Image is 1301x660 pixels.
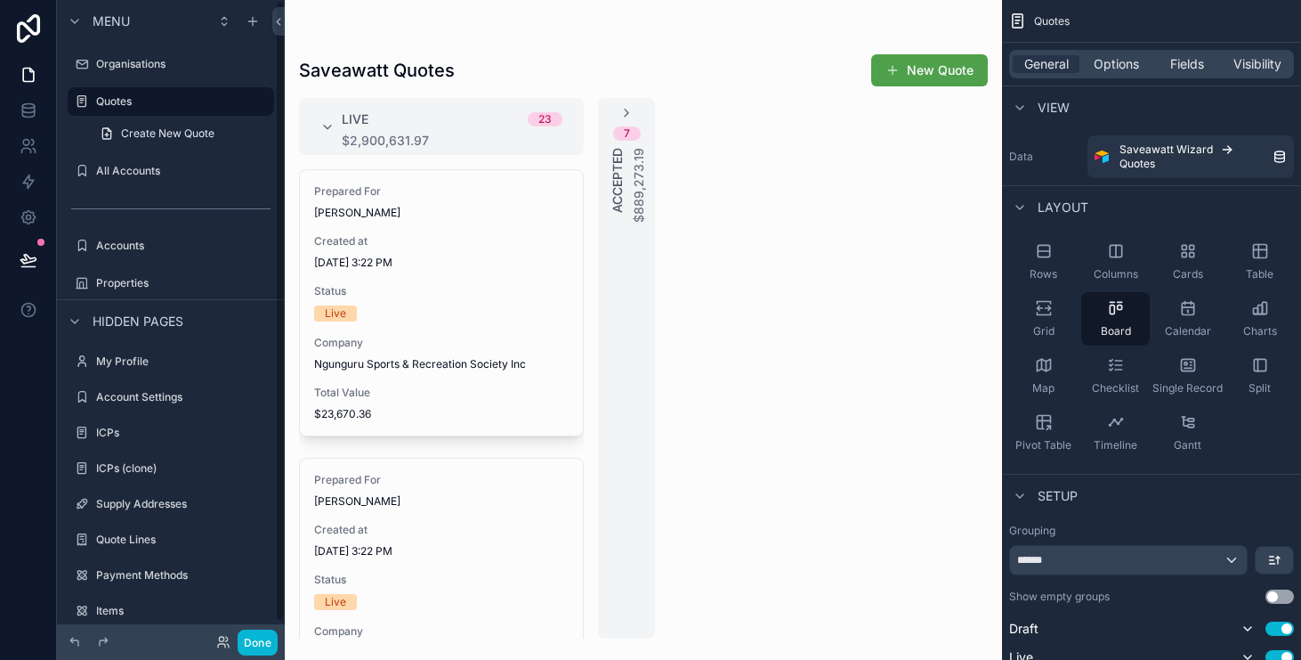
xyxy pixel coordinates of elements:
[1081,235,1150,289] button: Columns
[1153,406,1222,460] button: Gantt
[68,419,274,447] a: ICPs
[93,12,130,30] span: Menu
[1009,150,1080,164] label: Data
[68,561,274,590] a: Payment Methods
[1153,349,1222,403] button: Single Record
[68,50,274,78] a: Organisations
[96,164,271,178] label: All Accounts
[121,126,214,141] span: Create New Quote
[1174,438,1201,452] span: Gantt
[1038,99,1070,117] span: View
[1173,267,1203,281] span: Cards
[1225,292,1294,346] button: Charts
[96,94,263,109] label: Quotes
[96,239,271,253] label: Accounts
[1101,324,1131,338] span: Board
[68,597,274,625] a: Items
[68,383,274,411] a: Account Settings
[1032,381,1055,395] span: Map
[1153,235,1222,289] button: Cards
[1030,267,1057,281] span: Rows
[1009,292,1078,346] button: Grid
[1009,620,1038,638] span: Draft
[1119,143,1213,157] span: Saveawatt Wizard
[1092,381,1139,395] span: Checklist
[1094,55,1139,73] span: Options
[96,426,271,440] label: ICPs
[1009,349,1078,403] button: Map
[93,313,183,330] span: Hidden pages
[1024,55,1069,73] span: General
[1246,267,1273,281] span: Table
[1152,381,1223,395] span: Single Record
[89,119,274,148] a: Create New Quote
[1033,324,1055,338] span: Grid
[68,269,274,297] a: Properties
[1233,55,1281,73] span: Visibility
[1225,349,1294,403] button: Split
[96,604,271,618] label: Items
[96,497,271,511] label: Supply Addresses
[68,87,274,116] a: Quotes
[1087,135,1294,178] a: Saveawatt WizardQuotes
[96,354,271,369] label: My Profile
[238,630,278,656] button: Done
[96,461,271,476] label: ICPs (clone)
[68,526,274,554] a: Quote Lines
[1009,235,1078,289] button: Rows
[68,490,274,518] a: Supply Addresses
[1094,438,1137,452] span: Timeline
[96,57,271,71] label: Organisations
[96,276,271,290] label: Properties
[68,347,274,376] a: My Profile
[1038,487,1078,505] span: Setup
[1153,292,1222,346] button: Calendar
[68,157,274,185] a: All Accounts
[1094,267,1138,281] span: Columns
[1015,438,1071,452] span: Pivot Table
[1009,406,1078,460] button: Pivot Table
[1009,590,1110,604] label: Show empty groups
[68,232,274,260] a: Accounts
[1225,235,1294,289] button: Table
[96,533,271,547] label: Quote Lines
[1038,199,1088,216] span: Layout
[1170,55,1204,73] span: Fields
[96,568,271,583] label: Payment Methods
[1034,14,1070,29] span: Quotes
[1165,324,1211,338] span: Calendar
[1095,150,1109,164] img: Airtable Logo
[96,390,271,404] label: Account Settings
[1081,349,1150,403] button: Checklist
[1081,292,1150,346] button: Board
[1081,406,1150,460] button: Timeline
[1248,381,1271,395] span: Split
[68,454,274,483] a: ICPs (clone)
[1119,157,1155,171] span: Quotes
[1243,324,1277,338] span: Charts
[1009,524,1055,538] label: Grouping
